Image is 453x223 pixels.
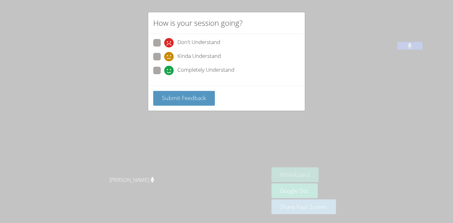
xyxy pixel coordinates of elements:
span: Don't Understand [177,38,220,47]
h2: How is your session going? [153,17,243,29]
span: Kinda Understand [177,52,221,61]
span: Submit Feedback [162,94,206,102]
span: Completely Understand [177,66,234,75]
button: Submit Feedback [153,91,215,106]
